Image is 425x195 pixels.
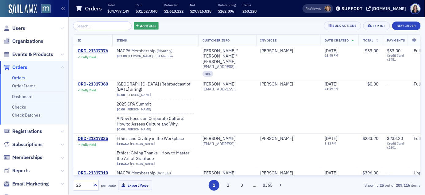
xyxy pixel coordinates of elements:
[261,38,277,42] span: Invoicee
[261,82,293,87] a: [PERSON_NAME]
[12,181,49,187] span: Email Marketing
[387,136,403,141] span: $233.20
[325,170,338,176] span: [DATE]
[12,38,43,45] span: Organizations
[363,38,373,42] span: Total
[237,180,247,191] button: 3
[387,38,405,42] span: Payments
[117,107,125,111] span: $0.00
[203,141,252,146] span: [EMAIL_ADDRESS][DOMAIN_NAME]
[243,3,257,7] p: Items
[306,6,322,11] span: Viewing
[3,25,25,32] a: Users
[12,51,53,58] span: Events & Products
[325,136,338,141] span: [DATE]
[243,9,257,14] span: 260,220
[78,38,81,42] span: ID
[107,9,129,14] span: $34,797,149
[203,48,252,65] div: [PERSON_NAME] "[PERSON_NAME]" [PERSON_NAME]
[136,9,157,14] span: $31,527,040
[164,9,184,14] span: $1,610,222
[12,128,42,135] span: Registrations
[117,150,194,161] span: Ethics: Giving Thanks - How to Master the Art of Gratitude
[325,6,331,12] span: Michelle Brown
[203,82,235,87] a: [PERSON_NAME]
[12,83,36,89] a: Order Items
[325,141,337,145] time: 8:33 PM
[306,6,312,10] div: Also
[12,25,25,32] span: Users
[387,48,401,54] span: $33.00
[81,143,96,147] div: Fully Paid
[117,54,127,58] span: $33.00
[325,81,338,87] span: [DATE]
[203,64,252,69] span: [EMAIL_ADDRESS][DOMAIN_NAME]
[130,142,155,146] a: [PERSON_NAME]
[130,162,155,166] a: [PERSON_NAME]
[128,54,153,58] a: [PERSON_NAME]
[117,170,194,176] span: MACPA Membership
[203,87,252,91] span: [EMAIL_ADDRESS][PERSON_NAME][DOMAIN_NAME]
[365,48,379,54] span: $33.00
[117,116,194,127] span: A New Focus on Corporate Culture: How to Assess Culture and Why
[190,3,212,7] p: Net
[3,51,53,58] a: Events & Products
[363,22,390,30] button: Export
[117,142,129,146] span: $116.60
[117,82,194,92] span: MACPA Town Hall (Rebroadcast of September 2025 airing)
[78,136,108,141] a: ORD-21317325
[325,48,338,54] span: [DATE]
[78,82,108,87] a: ORD-21317360
[78,48,108,54] a: ORD-21317376
[12,154,42,161] span: Memberships
[203,170,235,176] a: [PERSON_NAME]
[251,182,259,188] span: …
[9,4,37,14] a: SailAMX
[203,38,230,42] span: Customer Info
[261,48,293,54] a: [PERSON_NAME]
[368,81,379,87] span: $0.00
[261,136,293,141] a: [PERSON_NAME]
[3,167,30,174] a: Reports
[387,141,405,149] span: Credit Card x5101
[117,170,194,176] a: MACPA Membership (Annual)
[387,170,391,176] span: —
[117,38,127,42] span: Items
[101,182,116,188] label: per page
[3,64,27,71] a: Orders
[218,9,234,14] span: $162,096
[117,162,129,166] span: $116.60
[3,128,42,135] a: Registrations
[76,182,90,189] div: 25
[363,136,379,141] span: $233.20
[3,141,43,148] a: Subscriptions
[3,154,42,161] a: Memberships
[73,22,132,30] input: Search…
[126,127,151,131] a: [PERSON_NAME]
[261,82,316,87] span: Adetutu Talabi
[12,75,25,81] a: Orders
[117,101,194,107] a: 2025 CPA Summit
[203,136,235,141] a: [PERSON_NAME]
[12,112,41,118] a: Check Batches
[363,170,379,176] span: $396.00
[261,170,293,176] a: [PERSON_NAME]
[81,88,96,92] div: Fully Paid
[218,3,236,7] p: Outstanding
[156,170,171,175] span: ( Annual )
[387,54,405,62] span: Credit Card x6451
[117,93,125,97] span: $0.00
[126,107,151,111] a: [PERSON_NAME]
[261,170,316,176] span: Phillip Cheung
[85,5,102,12] h1: Orders
[410,3,421,14] span: Profile
[117,82,194,92] a: [GEOGRAPHIC_DATA] (Rebroadcast of [DATE] airing)
[117,48,194,54] span: MACPA Membership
